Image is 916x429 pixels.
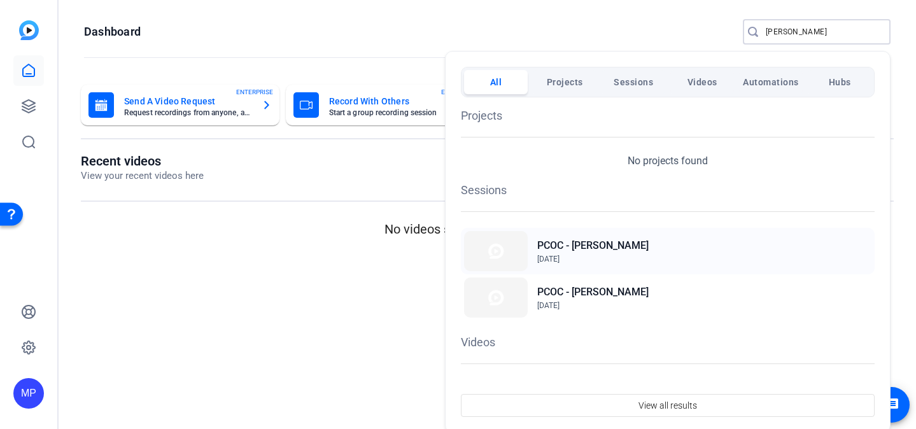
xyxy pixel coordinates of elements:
[537,255,560,264] span: [DATE]
[464,278,528,318] img: Thumbnail
[547,71,583,94] span: Projects
[638,393,697,418] span: View all results
[490,71,502,94] span: All
[628,153,708,169] p: No projects found
[461,181,875,199] h1: Sessions
[537,301,560,310] span: [DATE]
[743,71,799,94] span: Automations
[829,71,851,94] span: Hubs
[537,383,871,414] h2: PCOC - S9-PCOC - [PERSON_NAME]-903 - seg 7-2025-10-08-12-48-47-897-0
[614,71,653,94] span: Sessions
[461,107,875,124] h1: Projects
[461,334,875,351] h1: Videos
[687,71,717,94] span: Videos
[461,394,875,417] button: View all results
[537,285,649,300] h2: PCOC - [PERSON_NAME]
[537,238,649,253] h2: PCOC - [PERSON_NAME]
[464,231,528,271] img: Thumbnail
